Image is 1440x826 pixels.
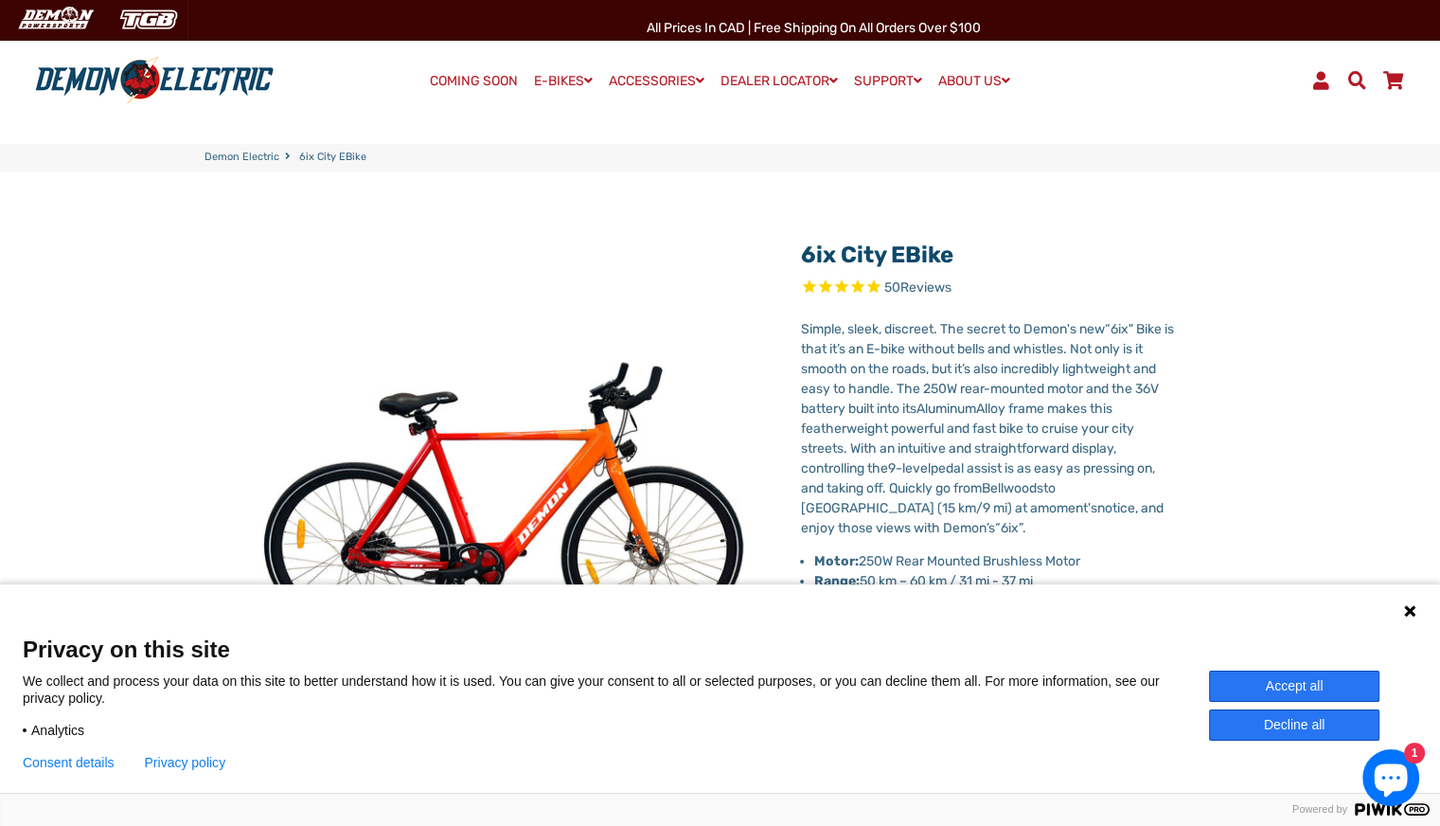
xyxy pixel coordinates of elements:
[801,278,1179,299] span: Rated 4.8 out of 5 stars 50 reviews
[814,551,1179,571] li: 250W Rear Mounted Brushless Motor
[801,361,1159,417] span: s also incredibly lightweight and easy to handle. The 250W rear-mounted motor and the 36V battery...
[204,150,279,166] a: Demon Electric
[1001,520,1019,536] span: 6ix
[982,480,1043,496] span: Bellwoods
[23,636,1417,663] span: Privacy on this site
[423,68,524,95] a: COMING SOON
[801,341,1143,377] span: s an E-bike without bells and whistles. Not only is it smooth on the roads, but it
[847,67,929,95] a: SUPPORT
[299,150,366,166] span: 6ix City eBike
[31,722,84,739] span: Analytics
[1105,321,1111,337] span: “
[814,573,860,589] strong: Range:
[801,242,953,268] a: 6ix City eBike
[714,67,844,95] a: DEALER LOCATOR
[145,755,226,770] a: Privacy policy
[884,280,951,296] span: 50 reviews
[1209,709,1379,741] button: Decline all
[1285,803,1355,816] span: Powered by
[1209,671,1379,702] button: Accept all
[23,755,115,770] button: Consent details
[837,341,839,357] span: ’
[110,4,187,35] img: TGB Canada
[1019,520,1022,536] span: ”
[9,4,100,35] img: Demon Electric
[602,67,711,95] a: ACCESSORIES
[962,361,964,377] span: ’
[647,20,981,36] span: All Prices in CAD | Free shipping on all orders over $100
[916,401,976,417] span: Aluminum
[801,321,1105,337] span: Simple, sleek, discreet. The secret to Demon's new
[995,520,1001,536] span: “
[987,520,988,536] span: ’
[900,280,951,296] span: Reviews
[988,520,995,536] span: s
[28,56,280,105] img: Demon Electric logo
[814,571,1179,591] li: 50 km – 60 km / 31 mi - 37 mi
[888,460,931,476] span: 9-level
[932,67,1017,95] a: ABOUT US
[1357,749,1425,811] inbox-online-store-chat: Shopify online store chat
[814,553,859,569] strong: Motor:
[1022,520,1026,536] span: .
[527,67,599,95] a: E-BIKES
[23,673,1209,707] p: We collect and process your data on this site to better understand how it is used. You can give y...
[1038,500,1097,516] span: moment's
[801,460,1155,496] span: pedal assist is as easy as pressing on, and taking off. Quickly go from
